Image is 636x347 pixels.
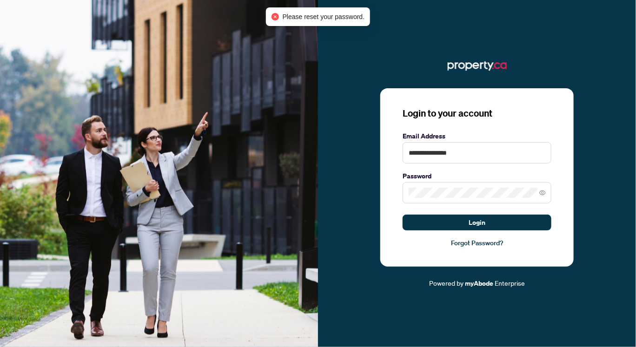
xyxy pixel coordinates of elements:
[448,59,507,73] img: ma-logo
[469,215,485,230] span: Login
[403,171,551,181] label: Password
[539,190,546,196] span: eye
[272,13,279,20] span: close-circle
[403,131,551,141] label: Email Address
[495,279,525,287] span: Enterprise
[283,12,365,22] span: Please reset your password.
[429,279,464,287] span: Powered by
[403,215,551,230] button: Login
[465,278,493,288] a: myAbode
[403,107,551,120] h3: Login to your account
[403,238,551,248] a: Forgot Password?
